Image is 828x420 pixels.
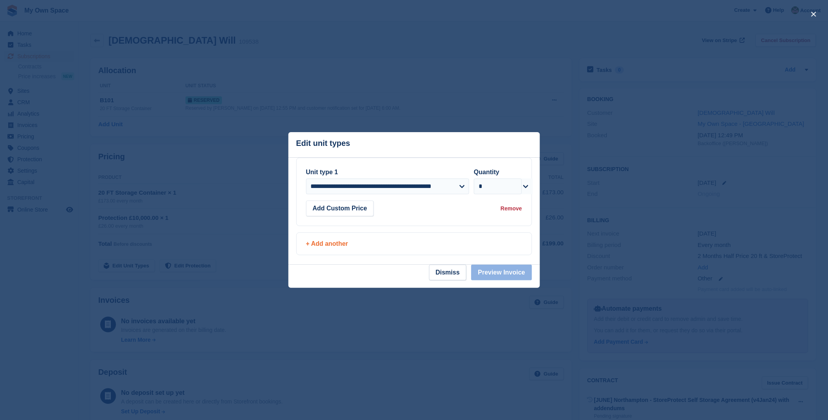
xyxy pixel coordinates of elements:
div: + Add another [306,239,522,249]
button: Dismiss [429,265,466,280]
button: Add Custom Price [306,201,374,216]
p: Edit unit types [296,139,351,148]
label: Unit type 1 [306,169,338,175]
button: Preview Invoice [471,265,532,280]
button: close [808,8,820,20]
a: + Add another [296,232,532,255]
div: Remove [501,204,522,213]
label: Quantity [474,169,499,175]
